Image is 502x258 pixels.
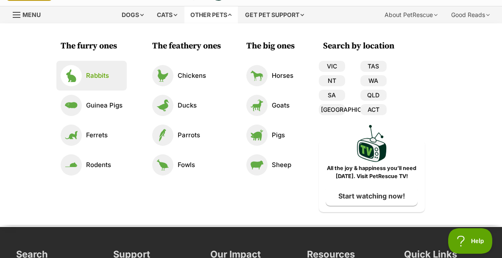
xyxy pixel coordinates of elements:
[178,71,206,81] p: Chickens
[246,125,293,146] a: Pigs Pigs
[13,6,47,22] a: Menu
[152,65,173,86] img: Chickens
[61,65,82,86] img: Rabbits
[61,125,123,146] a: Ferrets Ferrets
[325,164,418,181] p: All the joy & happiness you’ll need [DATE]. Visit PetRescue TV!
[246,40,298,52] h3: The big ones
[272,101,290,111] p: Goats
[152,40,221,52] h3: The feathery ones
[178,101,197,111] p: Ducks
[86,130,108,140] p: Ferrets
[61,154,82,176] img: Rodents
[152,125,217,146] a: Parrots Parrots
[326,186,418,206] a: Start watching now!
[360,75,387,86] a: WA
[152,65,217,86] a: Chickens Chickens
[61,154,123,176] a: Rodents Rodents
[246,125,268,146] img: Pigs
[86,71,109,81] p: Rabbits
[357,125,387,162] img: PetRescue TV logo
[86,160,111,170] p: Rodents
[246,95,293,116] a: Goats Goats
[379,6,443,23] div: About PetRescue
[178,160,195,170] p: Fowls
[272,160,291,170] p: Sheep
[272,71,293,81] p: Horses
[319,75,345,86] a: NT
[61,65,123,86] a: Rabbits Rabbits
[61,125,82,146] img: Ferrets
[246,154,293,176] a: Sheep Sheep
[116,6,150,23] div: Dogs
[360,104,387,115] a: ACT
[152,154,173,176] img: Fowls
[61,95,123,116] a: Guinea Pigs Guinea Pigs
[61,40,127,52] h3: The furry ones
[448,228,494,254] iframe: Help Scout Beacon - Open
[319,104,345,115] a: [GEOGRAPHIC_DATA]
[178,130,200,140] p: Parrots
[151,6,183,23] div: Cats
[152,95,173,116] img: Ducks
[246,65,268,86] img: Horses
[239,6,310,23] div: Get pet support
[246,154,268,176] img: Sheep
[152,95,217,116] a: Ducks Ducks
[152,125,173,146] img: Parrots
[323,40,425,52] h3: Search by location
[445,6,496,23] div: Good Reads
[272,130,285,140] p: Pigs
[184,6,238,23] div: Other pets
[360,61,387,72] a: TAS
[22,11,41,18] span: Menu
[86,101,123,111] p: Guinea Pigs
[319,61,345,72] a: VIC
[360,90,387,101] a: QLD
[152,154,217,176] a: Fowls Fowls
[246,65,293,86] a: Horses Horses
[61,95,82,116] img: Guinea Pigs
[246,95,268,116] img: Goats
[319,90,345,101] a: SA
